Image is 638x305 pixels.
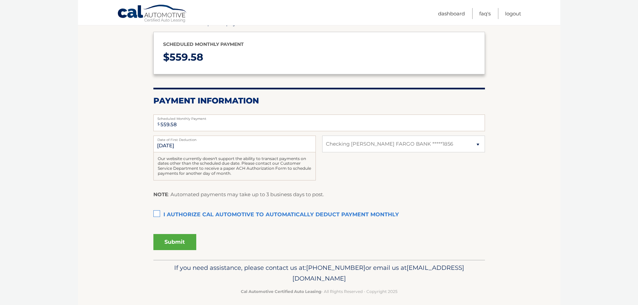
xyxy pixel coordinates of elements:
button: Submit [153,234,196,250]
div: Our website currently doesn't support the ability to transact payments on dates other than the sc... [153,152,316,180]
input: Payment Amount [153,115,485,131]
input: Payment Date [153,136,316,152]
p: Scheduled monthly payment [163,40,475,49]
strong: Cal Automotive Certified Auto Leasing [241,289,321,294]
label: I authorize cal automotive to automatically deduct payment monthly [153,208,485,222]
span: [EMAIL_ADDRESS][DOMAIN_NAME] [292,264,464,282]
span: [PHONE_NUMBER] [306,264,365,272]
strong: NOTE [153,191,168,198]
p: If you need assistance, please contact us at: or email us at [158,262,481,284]
a: Dashboard [438,8,465,19]
label: Date of First Deduction [153,136,316,141]
p: : Automated payments may take up to 3 business days to post. [153,190,324,199]
span: $ [155,117,162,132]
label: Scheduled Monthly Payment [153,115,485,120]
p: - All Rights Reserved - Copyright 2025 [158,288,481,295]
a: Logout [505,8,521,19]
a: Cal Automotive [117,4,188,24]
p: $ [163,49,475,66]
a: FAQ's [479,8,491,19]
span: 559.58 [169,51,203,63]
h2: Payment Information [153,96,485,106]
